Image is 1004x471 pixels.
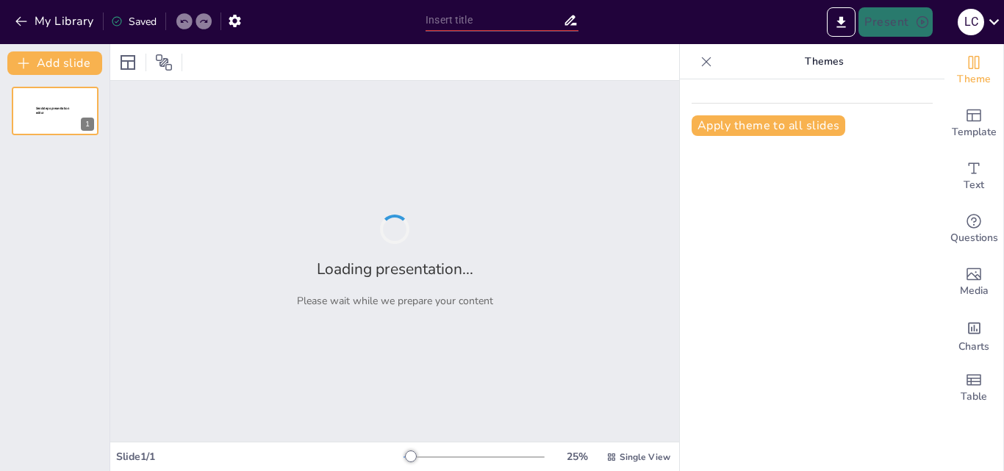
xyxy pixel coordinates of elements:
[12,87,98,135] div: 1
[964,177,984,193] span: Text
[958,339,989,355] span: Charts
[317,259,473,279] h2: Loading presentation...
[81,118,94,131] div: 1
[944,256,1003,309] div: Add images, graphics, shapes or video
[958,7,984,37] button: L C
[116,51,140,74] div: Layout
[960,283,989,299] span: Media
[944,44,1003,97] div: Change the overall theme
[559,450,595,464] div: 25 %
[961,389,987,405] span: Table
[944,150,1003,203] div: Add text boxes
[155,54,173,71] span: Position
[858,7,932,37] button: Present
[692,115,845,136] button: Apply theme to all slides
[620,451,670,463] span: Single View
[297,294,493,308] p: Please wait while we prepare your content
[116,450,404,464] div: Slide 1 / 1
[944,97,1003,150] div: Add ready made slides
[111,15,157,29] div: Saved
[944,309,1003,362] div: Add charts and graphs
[944,203,1003,256] div: Get real-time input from your audience
[944,362,1003,414] div: Add a table
[718,44,930,79] p: Themes
[11,10,100,33] button: My Library
[957,71,991,87] span: Theme
[952,124,997,140] span: Template
[950,230,998,246] span: Questions
[36,107,69,115] span: Sendsteps presentation editor
[958,9,984,35] div: L C
[827,7,856,37] button: Export to PowerPoint
[7,51,102,75] button: Add slide
[426,10,563,31] input: Insert title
